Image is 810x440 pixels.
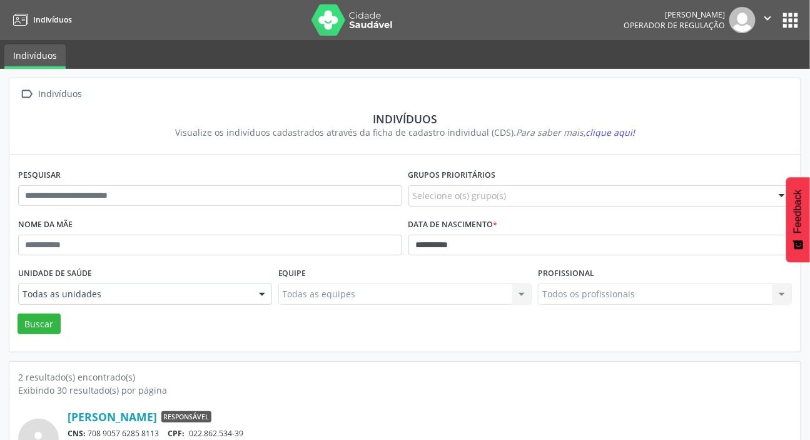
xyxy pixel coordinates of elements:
span: Feedback [792,190,804,233]
label: Data de nascimento [408,215,498,235]
a: Indivíduos [4,44,66,69]
i:  [761,11,774,25]
div: [PERSON_NAME] [624,9,725,20]
i: Para saber mais, [516,126,635,138]
label: Nome da mãe [18,215,73,235]
span: Indivíduos [33,14,72,25]
span: Operador de regulação [624,20,725,31]
button: Buscar [18,314,61,335]
span: CNS: [68,428,86,439]
button: Feedback - Mostrar pesquisa [786,177,810,262]
span: Todas as unidades [23,288,246,300]
label: Equipe [278,264,306,284]
div: Exibindo 30 resultado(s) por página [18,384,792,397]
label: Unidade de saúde [18,264,92,284]
button: apps [779,9,801,31]
a: [PERSON_NAME] [68,410,157,424]
img: img [729,7,756,33]
label: Profissional [538,264,594,284]
span: clique aqui! [585,126,635,138]
div: Visualize os indivíduos cadastrados através da ficha de cadastro individual (CDS). [27,126,783,139]
span: CPF: [168,428,185,439]
div: Indivíduos [27,112,783,126]
span: Responsável [161,411,211,422]
label: Grupos prioritários [408,166,496,185]
a:  Indivíduos [18,85,84,103]
span: Selecione o(s) grupo(s) [413,189,507,202]
span: 022.862.534-39 [189,428,243,439]
i:  [18,85,36,103]
button:  [756,7,779,33]
a: Indivíduos [9,9,72,30]
div: 708 9057 6285 8113 [68,428,792,439]
div: 2 resultado(s) encontrado(s) [18,371,792,384]
label: Pesquisar [18,166,61,185]
div: Indivíduos [36,85,84,103]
